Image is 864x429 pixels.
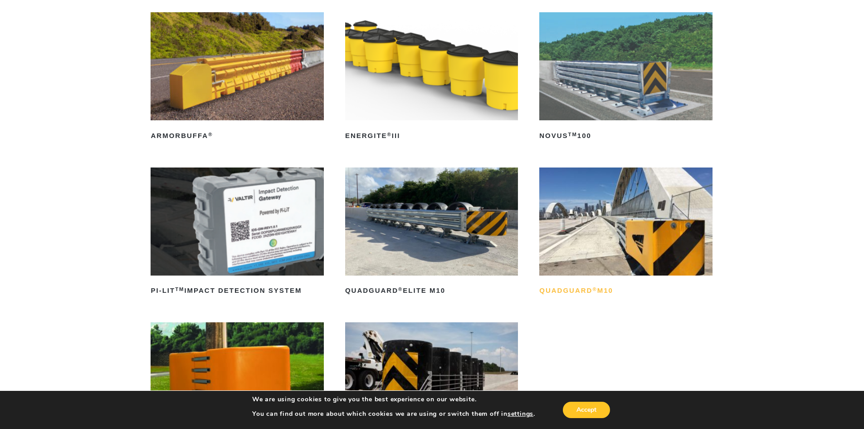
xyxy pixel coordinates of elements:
[508,410,533,418] button: settings
[345,168,518,298] a: QuadGuard®Elite M10
[387,132,392,137] sup: ®
[175,286,184,292] sup: TM
[539,128,712,143] h2: NOVUS 100
[345,128,518,143] h2: ENERGITE III
[568,132,577,137] sup: TM
[151,168,323,298] a: PI-LITTMImpact Detection System
[151,128,323,143] h2: ArmorBuffa
[151,284,323,298] h2: PI-LIT Impact Detection System
[539,12,712,143] a: NOVUSTM100
[398,286,403,292] sup: ®
[252,410,535,418] p: You can find out more about which cookies we are using or switch them off in .
[563,402,610,418] button: Accept
[208,132,213,137] sup: ®
[539,284,712,298] h2: QuadGuard M10
[252,395,535,404] p: We are using cookies to give you the best experience on our website.
[592,286,597,292] sup: ®
[345,12,518,143] a: ENERGITE®III
[345,284,518,298] h2: QuadGuard Elite M10
[151,12,323,143] a: ArmorBuffa®
[539,168,712,298] a: QuadGuard®M10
